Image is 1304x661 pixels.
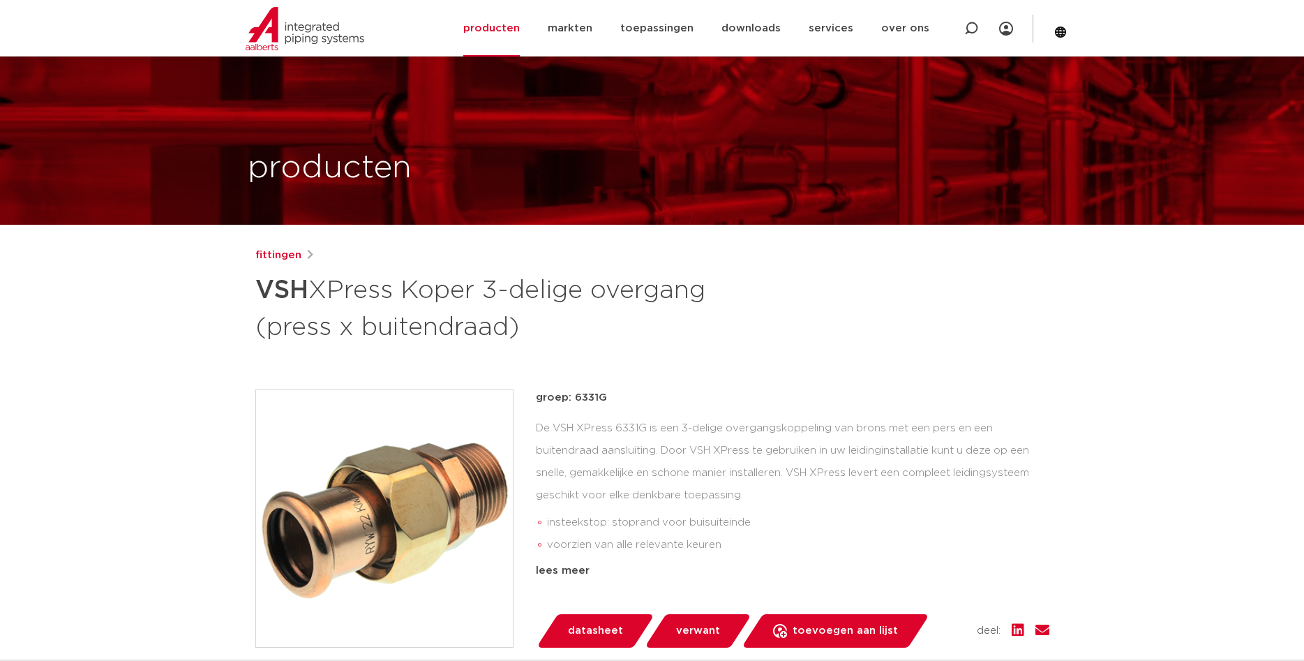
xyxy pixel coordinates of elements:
div: De VSH XPress 6331G is een 3-delige overgangskoppeling van brons met een pers en een buitendraad ... [536,417,1049,557]
img: Product Image for VSH XPress Koper 3-delige overgang (press x buitendraad) [256,390,513,647]
a: datasheet [536,614,654,648]
div: lees meer [536,563,1049,579]
strong: VSH [255,278,308,303]
span: toevoegen aan lijst [793,620,898,642]
h1: XPress Koper 3-delige overgang (press x buitendraad) [255,269,779,345]
p: groep: 6331G [536,389,1049,406]
a: fittingen [255,247,301,264]
li: Leak Before Pressed-functie [547,556,1049,579]
a: verwant [644,614,751,648]
h1: producten [248,146,412,191]
li: insteekstop: stoprand voor buisuiteinde [547,512,1049,534]
span: verwant [676,620,720,642]
li: voorzien van alle relevante keuren [547,534,1049,556]
span: datasheet [568,620,623,642]
span: deel: [977,623,1001,639]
